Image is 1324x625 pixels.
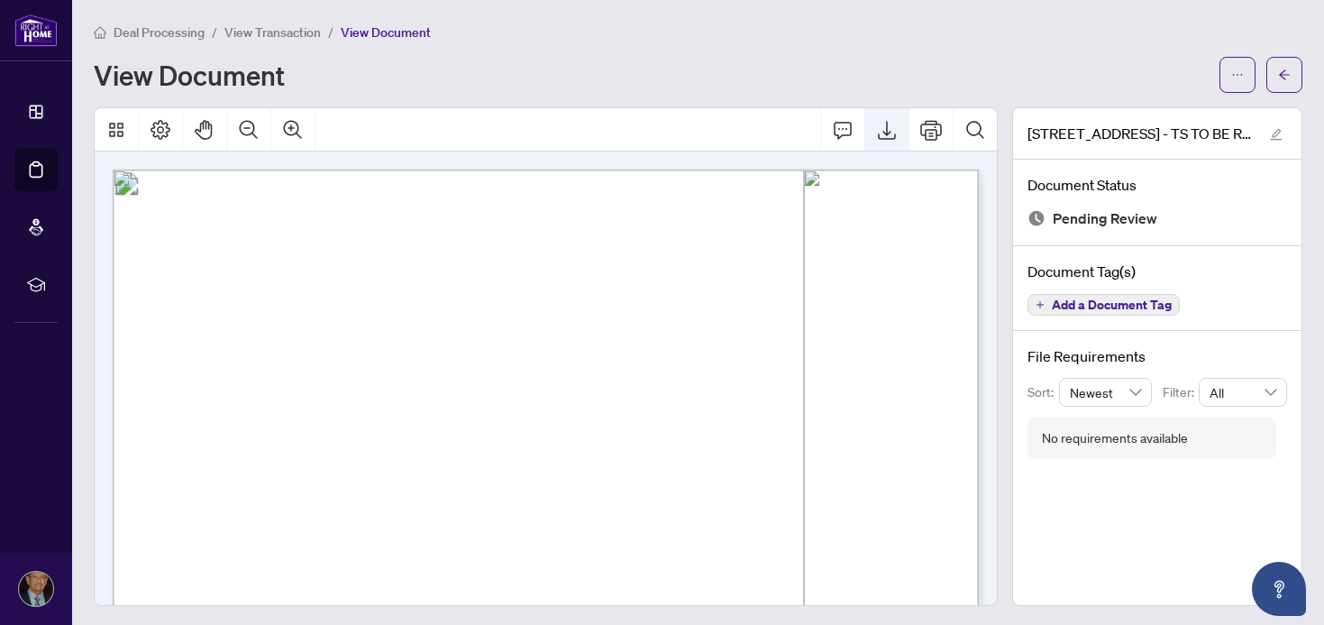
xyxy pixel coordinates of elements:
[1027,174,1287,196] h4: Document Status
[1163,382,1199,402] p: Filter:
[1027,209,1046,227] img: Document Status
[1270,128,1283,141] span: edit
[14,14,58,47] img: logo
[1070,379,1142,406] span: Newest
[114,24,205,41] span: Deal Processing
[1027,345,1287,367] h4: File Requirements
[1042,428,1188,448] div: No requirements available
[19,572,53,606] img: Profile Icon
[1027,261,1287,282] h4: Document Tag(s)
[328,22,333,42] li: /
[94,26,106,39] span: home
[1210,379,1276,406] span: All
[1278,69,1291,81] span: arrow-left
[212,22,217,42] li: /
[224,24,321,41] span: View Transaction
[1252,562,1306,616] button: Open asap
[341,24,431,41] span: View Document
[1052,299,1172,311] span: Add a Document Tag
[1027,382,1059,402] p: Sort:
[1231,69,1244,81] span: ellipsis
[1027,294,1180,316] button: Add a Document Tag
[94,60,285,89] h1: View Document
[1053,207,1157,231] span: Pending Review
[1036,300,1045,309] span: plus
[1027,123,1253,144] span: [STREET_ADDRESS] - TS TO BE REVIEWED BY [PERSON_NAME].pdf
